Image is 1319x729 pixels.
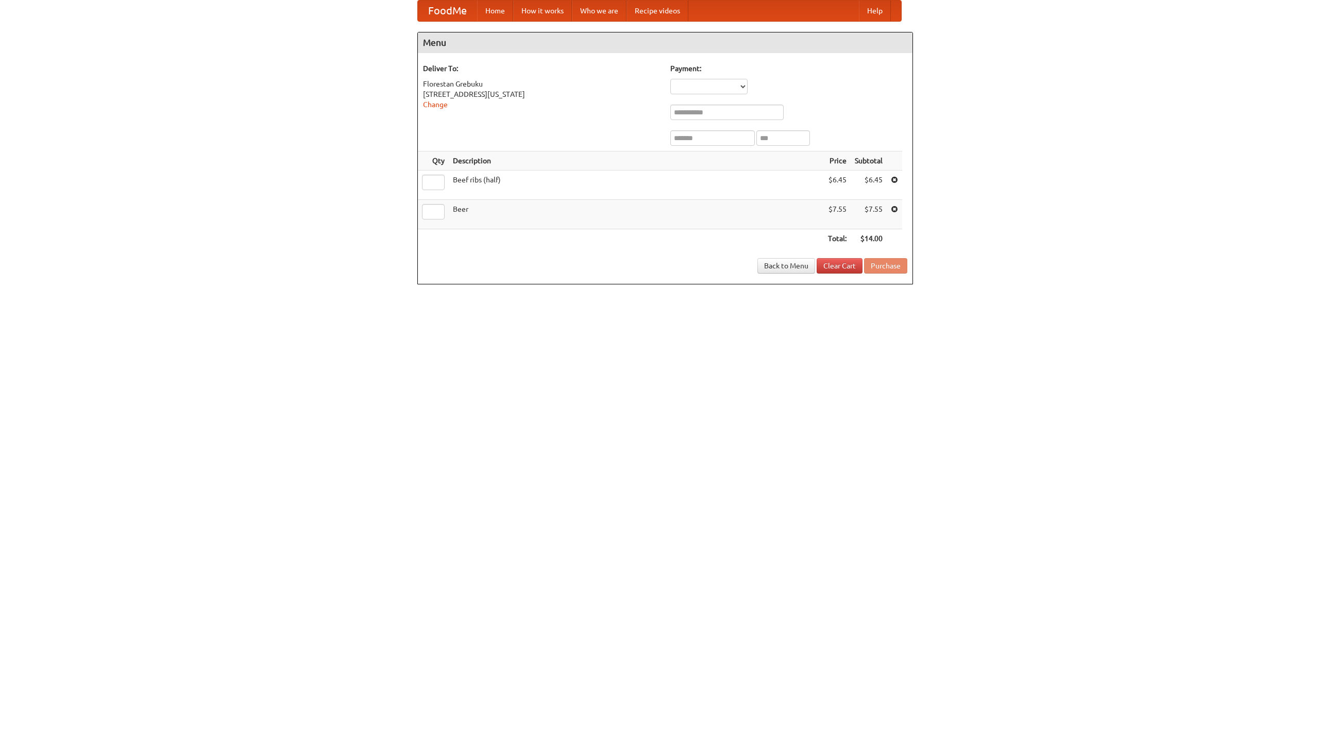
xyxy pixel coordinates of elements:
th: Price [824,151,851,171]
a: FoodMe [418,1,477,21]
th: Subtotal [851,151,887,171]
h4: Menu [418,32,912,53]
th: $14.00 [851,229,887,248]
a: Clear Cart [817,258,863,274]
a: Who we are [572,1,627,21]
h5: Deliver To: [423,63,660,74]
th: Description [449,151,824,171]
td: $6.45 [824,171,851,200]
h5: Payment: [670,63,907,74]
td: $7.55 [824,200,851,229]
td: $7.55 [851,200,887,229]
div: Florestan Grebuku [423,79,660,89]
a: Change [423,100,448,109]
td: Beer [449,200,824,229]
th: Total: [824,229,851,248]
button: Purchase [864,258,907,274]
a: How it works [513,1,572,21]
th: Qty [418,151,449,171]
a: Recipe videos [627,1,688,21]
td: $6.45 [851,171,887,200]
a: Home [477,1,513,21]
td: Beef ribs (half) [449,171,824,200]
a: Back to Menu [757,258,815,274]
div: [STREET_ADDRESS][US_STATE] [423,89,660,99]
a: Help [859,1,891,21]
